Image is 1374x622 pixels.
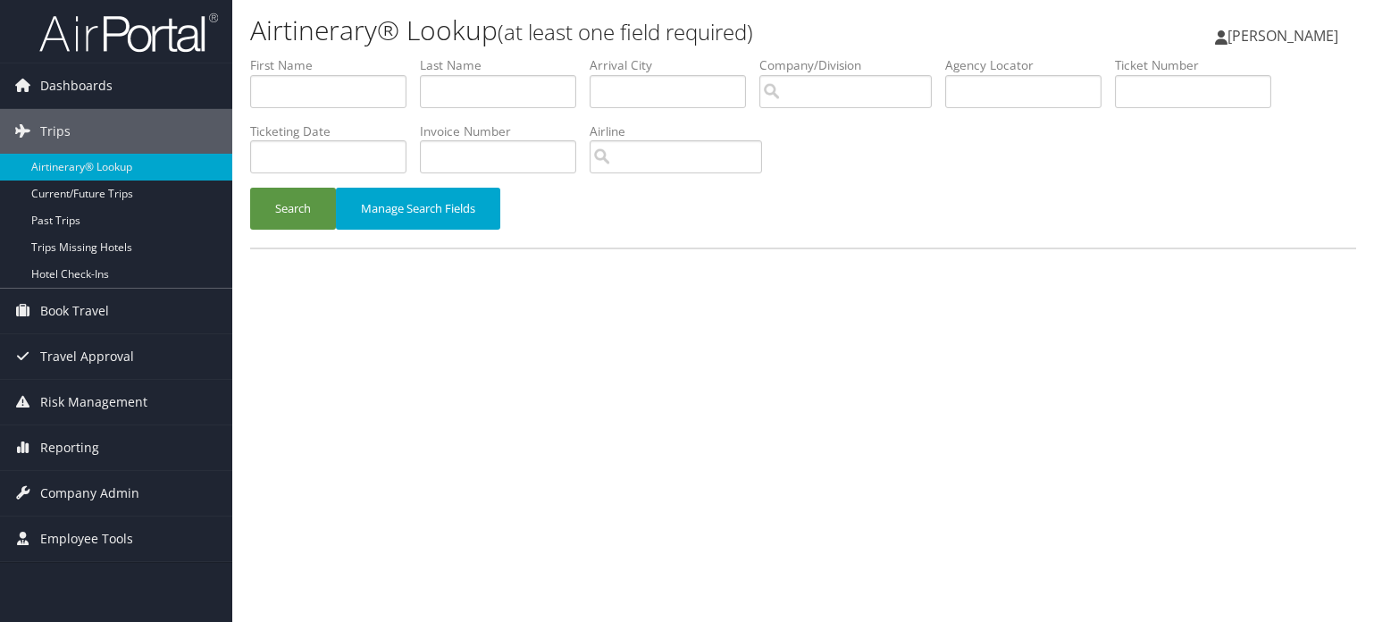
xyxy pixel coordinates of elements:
label: Last Name [420,56,590,74]
span: [PERSON_NAME] [1227,26,1338,46]
label: First Name [250,56,420,74]
span: Book Travel [40,289,109,333]
label: Agency Locator [945,56,1115,74]
label: Airline [590,122,775,140]
label: Invoice Number [420,122,590,140]
span: Travel Approval [40,334,134,379]
span: Employee Tools [40,517,133,561]
span: Dashboards [40,63,113,108]
span: Risk Management [40,380,147,424]
button: Search [250,188,336,230]
label: Arrival City [590,56,759,74]
label: Company/Division [759,56,945,74]
a: [PERSON_NAME] [1215,9,1356,63]
small: (at least one field required) [498,17,753,46]
label: Ticket Number [1115,56,1285,74]
span: Company Admin [40,471,139,516]
span: Trips [40,109,71,154]
h1: Airtinerary® Lookup [250,12,987,49]
label: Ticketing Date [250,122,420,140]
span: Reporting [40,425,99,470]
img: airportal-logo.png [39,12,218,54]
button: Manage Search Fields [336,188,500,230]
